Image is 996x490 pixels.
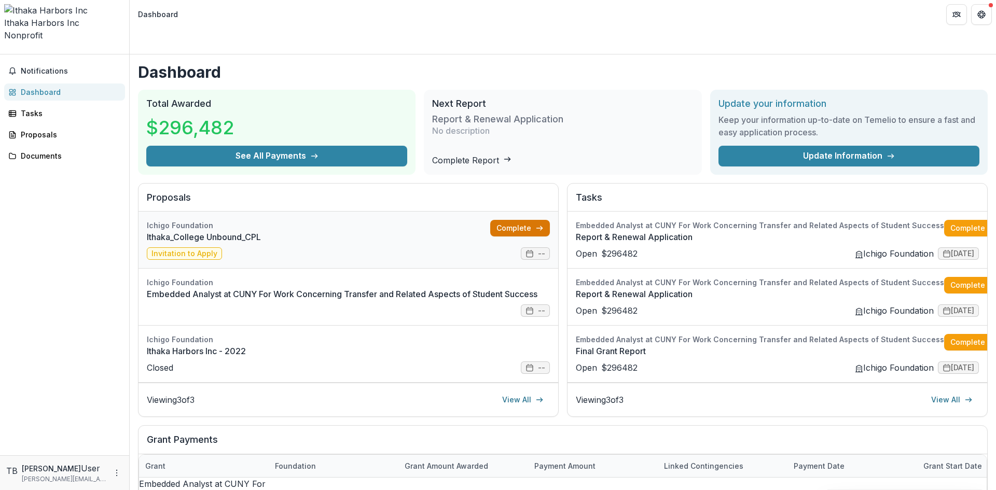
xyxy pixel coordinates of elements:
h3: $296,482 [146,114,234,142]
div: Dashboard [21,87,117,97]
a: View All [925,391,979,408]
div: Payment Amount [528,460,602,471]
button: More [110,467,123,479]
div: Tommaso Bardelli [6,465,18,477]
div: Payment date [787,455,917,477]
button: Notifications [4,63,125,79]
div: Linked Contingencies [658,460,750,471]
h2: Total Awarded [146,98,407,109]
div: Payment date [787,460,851,471]
h2: Update your information [718,98,979,109]
h2: Grant Payments [147,434,979,454]
a: Report & Renewal Application [576,288,944,300]
a: Documents [4,147,125,164]
h3: Report & Renewal Application [432,114,563,125]
span: Nonprofit [4,30,43,40]
div: Linked Contingencies [658,455,787,477]
p: Viewing 3 of 3 [576,394,624,406]
div: Foundation [269,455,398,477]
a: Proposals [4,126,125,143]
p: [PERSON_NAME][EMAIL_ADDRESS][DOMAIN_NAME] [22,474,106,484]
div: Grant [139,460,172,471]
div: Foundation [269,460,322,471]
a: Dashboard [4,83,125,101]
div: Dashboard [138,9,178,20]
a: Report & Renewal Application [576,231,944,243]
p: [PERSON_NAME] [22,463,81,474]
img: Ithaka Harbors Inc [4,4,125,17]
div: Grant [139,455,269,477]
p: No description [432,124,490,137]
h2: Proposals [147,192,550,212]
div: Payment Amount [528,455,658,477]
a: Tasks [4,105,125,122]
div: Grant start date [917,460,988,471]
a: Embedded Analyst at CUNY For Work Concerning Transfer and Related Aspects of Student Success [147,288,550,300]
div: Ithaka Harbors Inc [4,17,125,29]
button: Partners [946,4,967,25]
h3: Keep your information up-to-date on Temelio to ensure a fast and easy application process. [718,114,979,138]
div: Proposals [21,129,117,140]
p: Viewing 3 of 3 [147,394,195,406]
div: Tasks [21,108,117,119]
h2: Next Report [432,98,693,109]
h2: Tasks [576,192,979,212]
a: Complete Report [432,155,511,165]
a: View All [496,391,550,408]
h1: Dashboard [138,63,988,81]
div: Grant amount awarded [398,460,494,471]
div: Grant amount awarded [398,455,528,477]
nav: breadcrumb [134,7,182,22]
a: Complete [490,220,550,236]
a: Ithaka Harbors Inc - 2022 [147,345,550,357]
div: Documents [21,150,117,161]
a: Update Information [718,146,979,166]
button: Get Help [971,4,992,25]
a: Ithaka_College Unbound_CPL [147,231,490,243]
button: See All Payments [146,146,407,166]
span: Notifications [21,67,121,76]
a: Final Grant Report [576,345,944,357]
p: User [81,462,100,474]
